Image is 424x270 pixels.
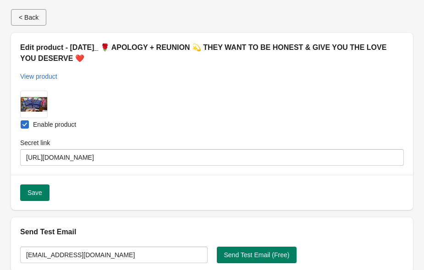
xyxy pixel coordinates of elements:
span: Send Test Email (Free) [224,251,290,259]
label: Secret link [20,138,50,147]
span: < Back [19,14,39,21]
span: Save [28,189,42,196]
button: View product [17,68,61,85]
button: < Back [11,9,46,26]
h2: Send Test Email [20,227,404,238]
img: FullSizeRender_6317f96d-93c5-404b-ba29-6cf3d2c27aad.jpg [21,97,47,112]
button: Save [20,184,50,201]
button: Send Test Email (Free) [217,247,297,263]
span: View product [20,73,57,80]
span: Enable product [33,120,76,129]
input: test@email.com [20,247,208,263]
input: https://secret-url.com [20,149,404,166]
h2: Edit product - [DATE]_ 🌹 APOLOGY + REUNION 💫 THEY WANT TO BE HONEST & GIVE YOU THE LOVE YOU DESER... [20,42,404,64]
a: < Back [11,14,46,21]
